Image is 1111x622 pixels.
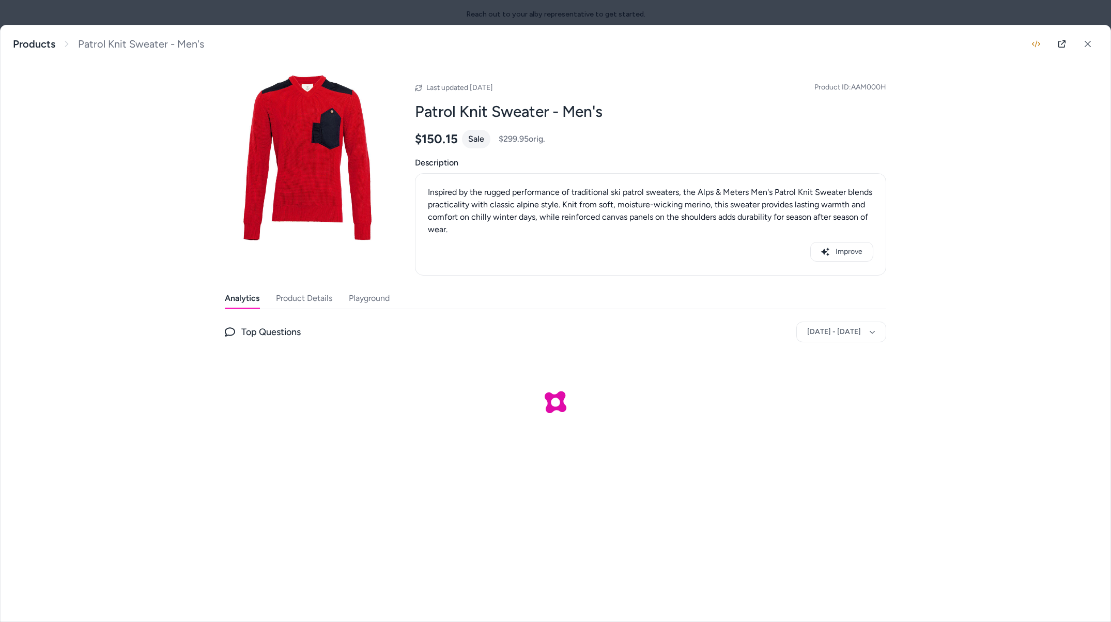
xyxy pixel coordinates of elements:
button: Product Details [276,288,332,309]
h2: Patrol Knit Sweater - Men's [415,102,886,122]
button: Playground [349,288,390,309]
button: [DATE] - [DATE] [796,322,886,342]
span: Top Questions [241,325,301,339]
span: Patrol Knit Sweater - Men's [78,38,204,51]
p: Inspired by the rugged performance of traditional ski patrol sweaters, the Alps & Meters Men's Pa... [428,186,873,236]
button: Analytics [225,288,259,309]
span: Last updated [DATE] [426,83,493,92]
nav: breadcrumb [13,38,204,51]
span: Description [415,157,886,169]
img: RED.jpg [225,75,390,240]
a: Products [13,38,55,51]
span: $150.15 [415,131,458,147]
div: Sale [462,130,490,148]
button: Improve [810,242,873,262]
span: Product ID: AAM000H [814,82,886,93]
span: $299.95 orig. [499,133,545,145]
